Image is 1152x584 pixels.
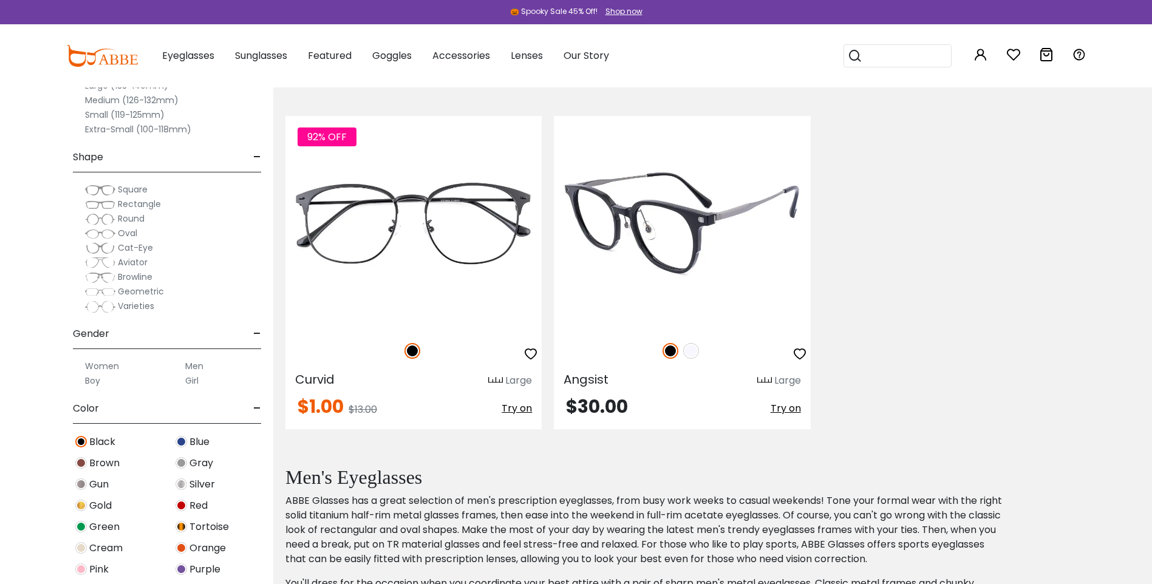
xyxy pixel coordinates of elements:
span: Gender [73,319,109,348]
span: Silver [189,477,215,492]
span: Green [89,520,120,534]
span: - [253,319,261,348]
span: Black [89,435,115,449]
img: abbeglasses.com [66,45,138,67]
span: Curvid [295,371,335,388]
span: Accessories [432,49,490,63]
span: Tortoise [189,520,229,534]
label: Men [185,359,203,373]
span: Blue [189,435,210,449]
img: Translucent [683,343,699,359]
label: Extra-Small (100-118mm) [85,122,191,137]
label: Boy [85,373,100,388]
h2: Men's Eyeglasses [285,466,1006,489]
img: Brown [75,457,87,469]
span: Pink [89,562,109,577]
div: Large [505,373,532,388]
img: Aviator.png [85,257,115,269]
img: Round.png [85,213,115,225]
span: Eyeglasses [162,49,214,63]
span: Geometric [118,285,164,297]
span: Gray [189,456,213,470]
span: - [253,143,261,172]
span: Red [189,498,208,513]
img: Cat-Eye.png [85,242,115,254]
img: Geometric.png [85,286,115,298]
label: Women [85,359,119,373]
div: Large [774,373,801,388]
span: Featured [308,49,352,63]
label: Girl [185,373,199,388]
label: Medium (126-132mm) [85,93,179,107]
span: Sunglasses [235,49,287,63]
img: size ruler [488,376,503,385]
img: Gun [75,478,87,490]
span: Round [118,212,145,225]
span: Goggles [372,49,412,63]
img: Tortoise [176,521,187,532]
a: Shop now [599,6,642,16]
span: $30.00 [566,393,628,419]
span: Shape [73,143,103,172]
span: Lenses [511,49,543,63]
img: Purple [176,563,187,575]
span: Orange [189,541,226,555]
span: 92% OFF [298,127,356,146]
img: Varieties.png [85,300,115,313]
span: Try on [771,401,801,415]
img: Browline.png [85,271,115,284]
img: Rectangle.png [85,199,115,211]
span: Our Story [564,49,609,63]
img: Gold [75,500,87,511]
img: Gray [176,457,187,469]
img: Black Angsist - Acetate,Titanium ,Adjust Nose Pads [554,116,810,330]
img: Cream [75,542,87,554]
span: Try on [502,401,532,415]
span: Oval [118,227,137,239]
button: Try on [771,398,801,419]
img: Square.png [85,184,115,196]
img: Black [75,436,87,447]
img: Green [75,521,87,532]
span: Cat-Eye [118,242,153,254]
img: Oval.png [85,228,115,240]
span: Cream [89,541,123,555]
span: Gold [89,498,112,513]
div: 🎃 Spooky Sale 45% Off! [510,6,598,17]
span: Rectangle [118,198,161,210]
img: Orange [176,542,187,554]
span: Angsist [564,371,608,388]
span: Purple [189,562,220,577]
span: Square [118,183,148,195]
img: Black Curvid - Metal ,Adjust Nose Pads [285,116,542,330]
img: Silver [176,478,187,490]
span: $13.00 [349,402,377,416]
div: Shop now [605,6,642,17]
span: - [253,394,261,423]
span: Brown [89,456,120,470]
img: Pink [75,563,87,575]
img: Blue [176,436,187,447]
button: Try on [502,398,532,419]
img: Black [404,343,420,359]
label: Small (119-125mm) [85,107,165,122]
span: Gun [89,477,109,492]
img: Red [176,500,187,511]
span: $1.00 [298,393,344,419]
span: Varieties [118,300,154,312]
span: Color [73,394,99,423]
img: size ruler [757,376,772,385]
img: Black [663,343,678,359]
p: ABBE Glasses has a great selection of men's prescription eyeglasses, from busy work weeks to casu... [285,494,1006,566]
span: Browline [118,271,152,283]
span: Aviator [118,256,148,268]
